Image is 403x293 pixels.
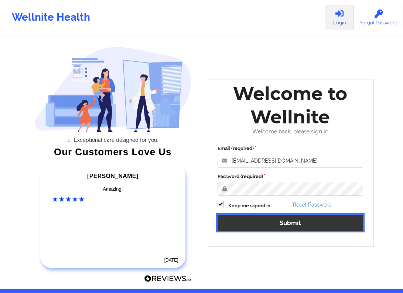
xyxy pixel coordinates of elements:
a: Reviews.io Logo [144,275,191,285]
div: Amazing! [52,185,173,193]
a: Forgot Password [354,5,403,30]
div: Our Customers Love Us [34,148,191,156]
a: Reset Password [293,202,332,208]
input: Email address [218,154,363,168]
img: Reviews.io Logo [144,275,191,283]
div: Welcome back, please sign in [212,129,369,135]
span: [PERSON_NAME] [87,173,138,179]
time: [DATE] [164,258,178,263]
div: Welcome to Wellnite [212,82,369,129]
a: Login [325,5,354,30]
label: Password (required) [218,173,363,180]
button: Submit [218,215,363,231]
li: Exceptional care designed for you. [41,137,191,143]
label: Email (required) [218,145,363,152]
img: wellnite-auth-hero_200.c722682e.png [34,47,191,132]
label: Keep me signed in [228,202,270,209]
